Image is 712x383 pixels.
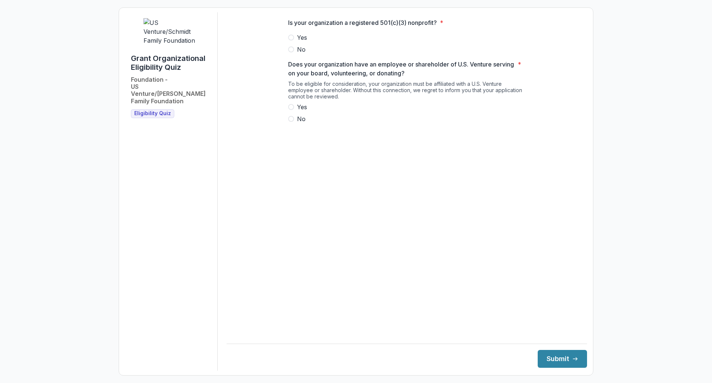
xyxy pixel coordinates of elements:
button: Submit [538,350,587,368]
img: US Venture/Schmidt Family Foundation [144,18,199,45]
span: Yes [297,103,307,111]
span: Eligibility Quiz [134,110,171,117]
h2: Foundation - US Venture/[PERSON_NAME] Family Foundation [131,76,211,105]
div: To be eligible for consideration, your organization must be affiliated with a U.S. Venture employ... [288,81,525,103]
h1: Grant Organizational Eligibility Quiz [131,54,211,72]
p: Does your organization have an employee or shareholder of U.S. Venture serving on your board, vol... [288,60,515,78]
span: Yes [297,33,307,42]
p: Is your organization a registered 501(c)(3) nonprofit? [288,18,437,27]
span: No [297,45,306,54]
span: No [297,114,306,123]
